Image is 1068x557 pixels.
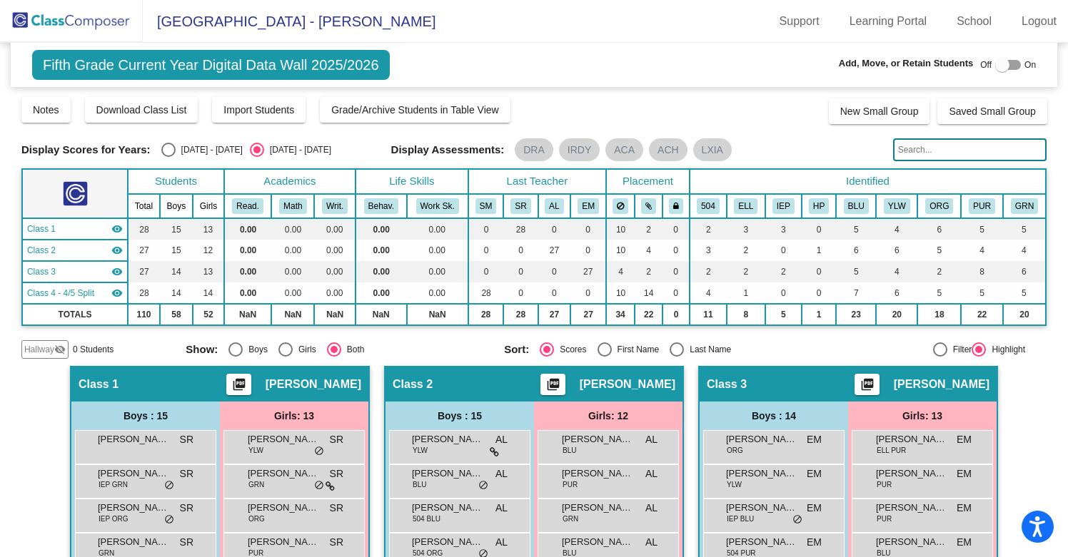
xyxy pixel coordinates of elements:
span: Class 1 [79,377,119,392]
td: 34 [606,304,635,325]
td: 3 [690,240,727,261]
button: Download Class List [85,97,198,123]
td: 2 [690,218,727,240]
td: 5 [765,304,802,325]
td: 0.00 [356,218,407,240]
td: 0 [570,240,606,261]
div: First Name [612,343,660,356]
td: 14 [160,261,193,282]
td: 23 [836,304,876,325]
span: IEP GRN [99,479,128,490]
td: 28 [503,304,538,325]
td: 6 [836,240,876,261]
span: Display Scores for Years: [21,143,151,156]
td: 0 [538,261,571,282]
td: 28 [128,282,160,304]
span: [PERSON_NAME] [726,501,797,515]
button: EM [578,198,599,214]
button: ORG [925,198,953,214]
span: [PERSON_NAME] [98,466,169,481]
td: 13 [193,218,224,240]
span: [PERSON_NAME] [562,432,633,446]
span: Fifth Grade Current Year Digital Data Wall 2025/2026 [32,50,390,80]
span: Off [980,58,992,71]
span: PUR [877,513,892,524]
td: 20 [1003,304,1046,325]
a: School [945,10,1003,33]
span: Download Class List [96,104,187,116]
td: 0.00 [314,218,355,240]
td: 18 [917,304,961,325]
td: 14 [160,282,193,304]
td: 0 [503,282,538,304]
td: NaN [271,304,314,325]
mat-icon: visibility [111,287,123,299]
td: 7 [836,282,876,304]
mat-icon: visibility [111,245,123,256]
span: SR [180,432,193,447]
td: 27 [128,261,160,282]
span: Display Assessments: [391,143,505,156]
td: 10 [606,282,635,304]
span: AL [645,501,658,516]
td: 2 [635,218,663,240]
span: do_not_disturb_alt [792,514,802,526]
span: GRN [248,479,264,490]
td: 28 [503,218,538,240]
td: 0.00 [314,261,355,282]
span: [PERSON_NAME] [876,501,947,515]
mat-icon: picture_as_pdf [230,377,247,397]
span: SR [180,501,193,516]
td: 5 [961,218,1002,240]
span: SR [330,501,343,516]
mat-icon: visibility [111,266,123,277]
div: Boys : 15 [386,402,534,430]
mat-chip: ACH [649,138,687,161]
td: 0.00 [407,218,468,240]
td: 1 [802,304,836,325]
td: 6 [876,282,917,304]
span: [PERSON_NAME] [412,466,483,481]
td: 6 [917,218,961,240]
td: Shelly Maselli - No Class Name [22,282,128,304]
th: Green Team [1003,194,1046,218]
td: 0 [468,261,504,282]
td: 2 [635,261,663,282]
td: TOTALS [22,304,128,325]
td: 0.00 [356,282,407,304]
span: [PERSON_NAME] [876,432,947,446]
th: Students [128,169,224,194]
th: Last Teacher [468,169,606,194]
span: [PERSON_NAME] [412,432,483,446]
td: 0 [663,304,690,325]
td: 0 [468,218,504,240]
a: Logout [1010,10,1068,33]
td: 0 [570,282,606,304]
span: [PERSON_NAME] [266,377,361,392]
td: 3 [727,218,765,240]
span: Grade/Archive Students in Table View [331,104,499,116]
th: Eric McGee [570,194,606,218]
div: Boys : 15 [71,402,220,430]
th: Boys [160,194,193,218]
td: 5 [917,282,961,304]
td: 0 [663,218,690,240]
span: AL [645,432,658,447]
button: Writ. [322,198,348,214]
td: NaN [224,304,271,325]
div: Boys : 14 [700,402,848,430]
mat-icon: visibility_off [54,344,66,355]
td: 14 [193,282,224,304]
span: do_not_disturb_alt [478,480,488,491]
button: Print Students Details [540,374,565,395]
td: 0.00 [224,282,271,304]
span: BLU [413,479,426,490]
th: Health Plan [802,194,836,218]
td: 28 [468,304,504,325]
td: 1 [802,240,836,261]
span: Add, Move, or Retain Students [839,56,974,71]
td: 0.00 [271,261,314,282]
div: Boys [243,343,268,356]
span: Class 2 [27,244,56,257]
td: 5 [1003,218,1046,240]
